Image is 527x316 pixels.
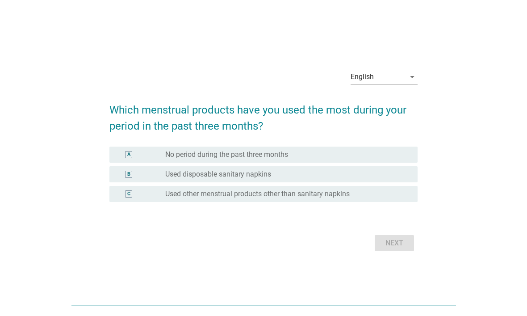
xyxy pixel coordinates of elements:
[127,170,130,178] div: B
[407,72,418,82] i: arrow_drop_down
[109,93,418,134] h2: Which menstrual products have you used the most during your period in the past three months?
[165,190,350,198] label: Used other menstrual products other than sanitary napkins
[165,150,288,159] label: No period during the past three months
[127,190,130,198] div: C
[127,151,130,158] div: A
[165,170,271,179] label: Used disposable sanitary napkins
[351,73,374,81] div: English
